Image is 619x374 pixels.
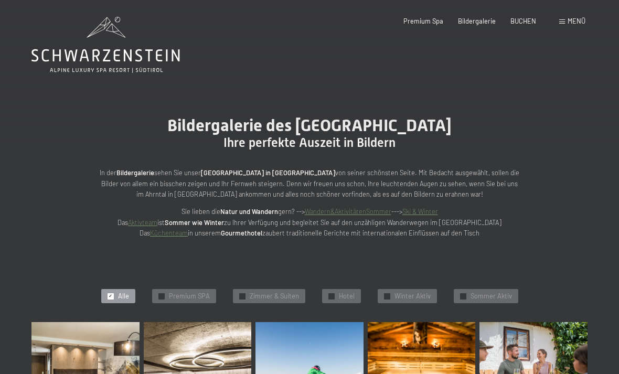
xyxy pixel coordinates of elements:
[116,168,154,177] strong: Bildergalerie
[250,292,299,301] span: Zimmer & Suiten
[169,292,210,301] span: Premium SPA
[471,292,512,301] span: Sommer Aktiv
[402,207,438,216] a: Ski & Winter
[118,292,129,301] span: Alle
[220,207,278,216] strong: Natur und Wandern
[458,17,496,25] a: Bildergalerie
[329,293,333,299] span: ✓
[109,293,112,299] span: ✓
[167,115,452,135] span: Bildergalerie des [GEOGRAPHIC_DATA]
[201,168,335,177] strong: [GEOGRAPHIC_DATA] in [GEOGRAPHIC_DATA]
[221,229,262,237] strong: Gourmethotel
[403,17,443,25] a: Premium Spa
[128,218,157,227] a: Aktivteam
[100,167,519,199] p: In der sehen Sie unser von seiner schönsten Seite. Mit Bedacht ausgewählt, sollen die Bilder von ...
[165,218,224,227] strong: Sommer wie Winter
[100,206,519,238] p: Sie lieben die gern? --> ---> Das ist zu Ihrer Verfügung und begleitet Sie auf den unzähligen Wan...
[305,207,391,216] a: Wandern&AktivitätenSommer
[510,17,536,25] a: BUCHEN
[568,17,585,25] span: Menü
[150,229,188,237] a: Küchenteam
[240,293,244,299] span: ✓
[223,135,396,150] span: Ihre perfekte Auszeit in Bildern
[461,293,465,299] span: ✓
[159,293,163,299] span: ✓
[385,293,389,299] span: ✓
[394,292,431,301] span: Winter Aktiv
[339,292,355,301] span: Hotel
